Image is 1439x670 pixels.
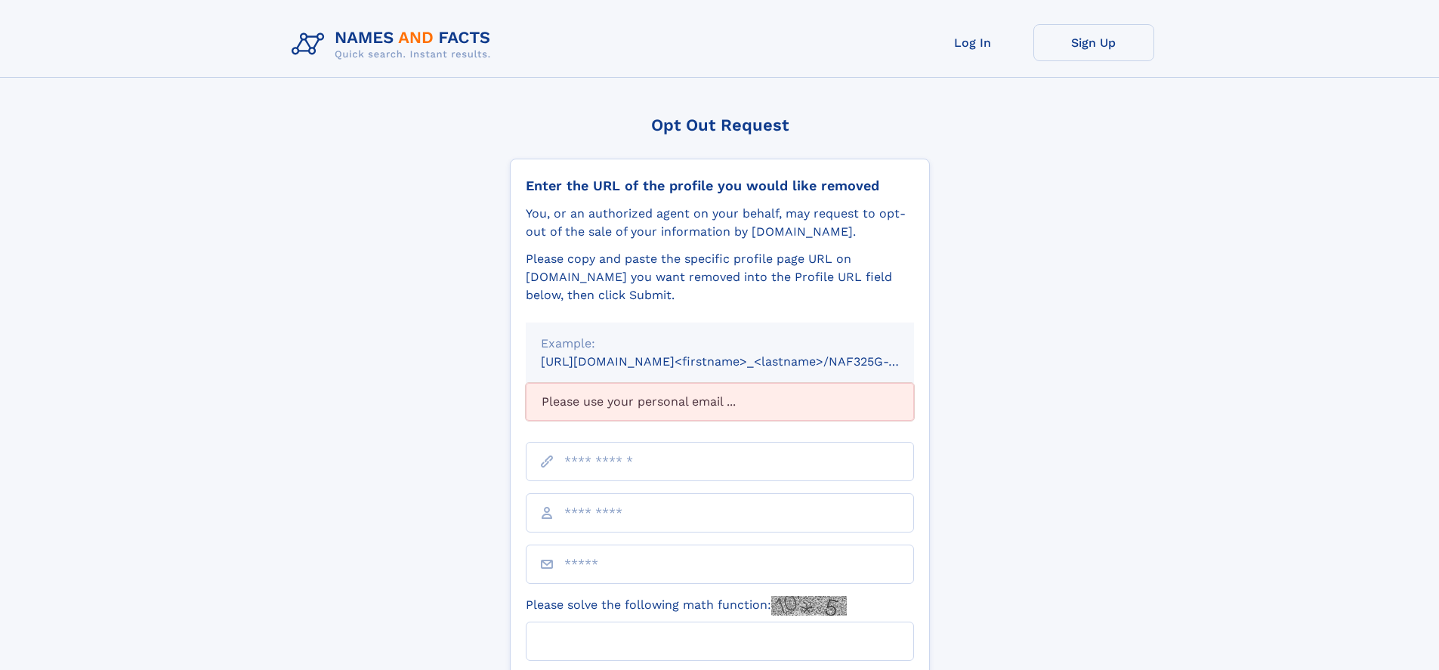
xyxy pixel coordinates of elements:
a: Log In [912,24,1033,61]
div: Example: [541,335,899,353]
label: Please solve the following math function: [526,596,847,616]
div: Enter the URL of the profile you would like removed [526,178,914,194]
div: Please copy and paste the specific profile page URL on [DOMAIN_NAME] you want removed into the Pr... [526,250,914,304]
div: Please use your personal email ... [526,383,914,421]
small: [URL][DOMAIN_NAME]<firstname>_<lastname>/NAF325G-xxxxxxxx [541,354,943,369]
a: Sign Up [1033,24,1154,61]
div: Opt Out Request [510,116,930,134]
div: You, or an authorized agent on your behalf, may request to opt-out of the sale of your informatio... [526,205,914,241]
img: Logo Names and Facts [286,24,503,65]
